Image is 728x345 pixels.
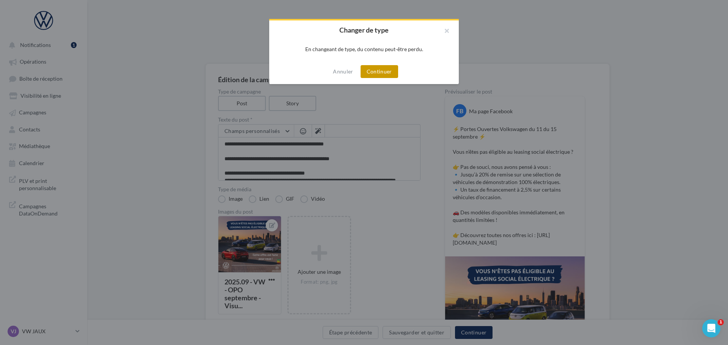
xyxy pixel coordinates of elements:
div: En changeant de type, du contenu peut-être perdu. [281,45,447,53]
button: Continuer [361,65,398,78]
span: 1 [718,319,724,325]
iframe: Intercom live chat [702,319,720,337]
button: Annuler [330,67,356,76]
h2: Changer de type [281,27,447,33]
